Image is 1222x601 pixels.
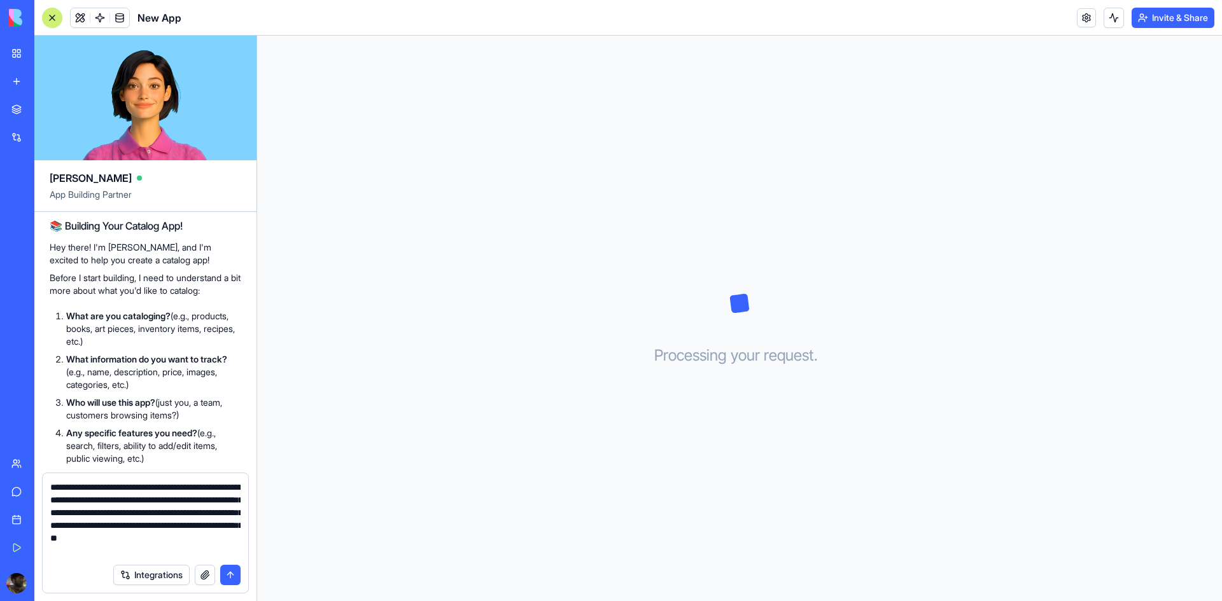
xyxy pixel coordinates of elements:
[137,10,181,25] span: New App
[66,396,241,422] p: (just you, a team, customers browsing items?)
[50,218,241,233] h2: 📚 Building Your Catalog App!
[6,573,27,593] img: ACg8ocLVDLySgDo-mLuM5TxgTUPSEdDOZwEWnMynaiDBCszSPMQodps=s96-c
[113,565,190,585] button: Integrations
[50,241,241,266] p: Hey there! I'm [PERSON_NAME], and I'm excited to help you create a catalog app!
[814,345,818,366] span: .
[50,272,241,297] p: Before I start building, I need to understand a bit more about what you'd like to catalog:
[50,170,132,186] span: [PERSON_NAME]
[1132,8,1214,28] button: Invite & Share
[66,310,171,321] strong: What are you cataloging?
[66,427,241,465] p: (e.g., search, filters, ability to add/edit items, public viewing, etc.)
[50,188,241,211] span: App Building Partner
[654,345,825,366] h3: Processing your request
[66,397,155,408] strong: Who will use this app?
[66,310,241,348] p: (e.g., products, books, art pieces, inventory items, recipes, etc.)
[9,9,88,27] img: logo
[66,354,227,364] strong: What information do you want to track?
[66,427,197,438] strong: Any specific features you need?
[66,353,241,391] p: (e.g., name, description, price, images, categories, etc.)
